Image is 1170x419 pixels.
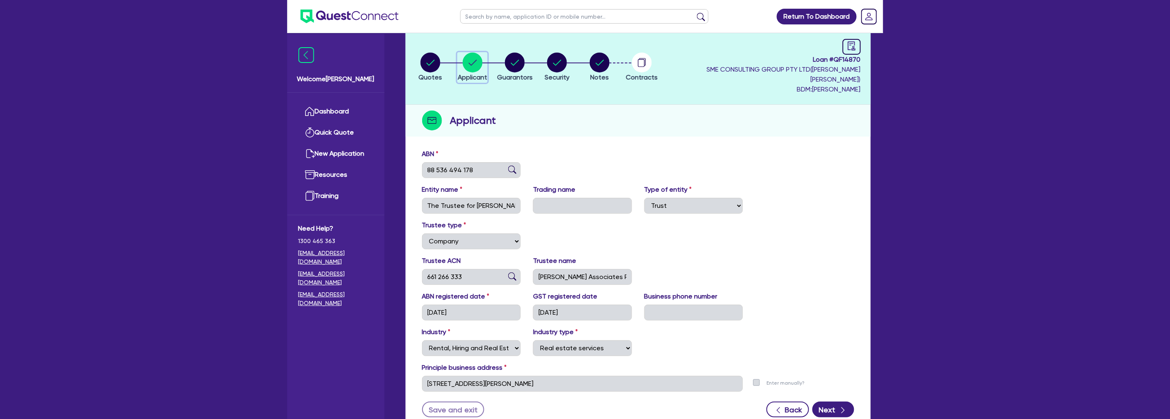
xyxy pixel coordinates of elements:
[418,52,442,83] button: Quotes
[298,290,373,308] a: [EMAIL_ADDRESS][DOMAIN_NAME]
[422,185,463,195] label: Entity name
[298,185,373,207] a: Training
[450,113,496,128] h2: Applicant
[457,52,488,83] button: Applicant
[422,402,485,417] button: Save and exit
[305,191,315,201] img: training
[644,291,718,301] label: Business phone number
[298,164,373,185] a: Resources
[298,122,373,143] a: Quick Quote
[422,291,490,301] label: ABN registered date
[305,149,315,159] img: new-application
[644,185,692,195] label: Type of entity
[533,327,578,337] label: Industry type
[625,52,658,83] button: Contracts
[858,6,880,27] a: Dropdown toggle
[544,52,570,83] button: Security
[305,170,315,180] img: resources
[533,185,575,195] label: Trading name
[589,52,610,83] button: Notes
[422,327,451,337] label: Industry
[766,402,809,417] button: Back
[298,47,314,63] img: icon-menu-close
[298,143,373,164] a: New Application
[508,272,517,281] img: abn-lookup icon
[777,9,857,24] a: Return To Dashboard
[533,305,632,320] input: DD / MM / YYYY
[497,73,533,81] span: Guarantors
[298,224,373,234] span: Need Help?
[458,73,487,81] span: Applicant
[533,291,597,301] label: GST registered date
[812,402,854,417] button: Next
[626,73,658,81] span: Contracts
[533,256,576,266] label: Trustee name
[298,270,373,287] a: [EMAIL_ADDRESS][DOMAIN_NAME]
[508,166,517,174] img: abn-lookup icon
[707,65,861,83] span: SME CONSULTING GROUP PTY LTD ( [PERSON_NAME] [PERSON_NAME] )
[665,84,860,94] span: BDM: [PERSON_NAME]
[847,41,856,51] span: audit
[497,52,533,83] button: Guarantors
[298,101,373,122] a: Dashboard
[460,9,709,24] input: Search by name, application ID or mobile number...
[843,39,861,55] a: audit
[298,249,373,266] a: [EMAIL_ADDRESS][DOMAIN_NAME]
[665,55,860,65] span: Loan # QF14870
[300,10,399,23] img: quest-connect-logo-blue
[422,149,439,159] label: ABN
[298,237,373,246] span: 1300 465 363
[422,220,466,230] label: Trustee type
[766,379,805,387] label: Enter manually?
[422,111,442,130] img: step-icon
[305,128,315,137] img: quick-quote
[297,74,375,84] span: Welcome [PERSON_NAME]
[590,73,609,81] span: Notes
[422,256,461,266] label: Trustee ACN
[422,305,521,320] input: DD / MM / YYYY
[545,73,569,81] span: Security
[422,363,507,373] label: Principle business address
[418,73,442,81] span: Quotes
